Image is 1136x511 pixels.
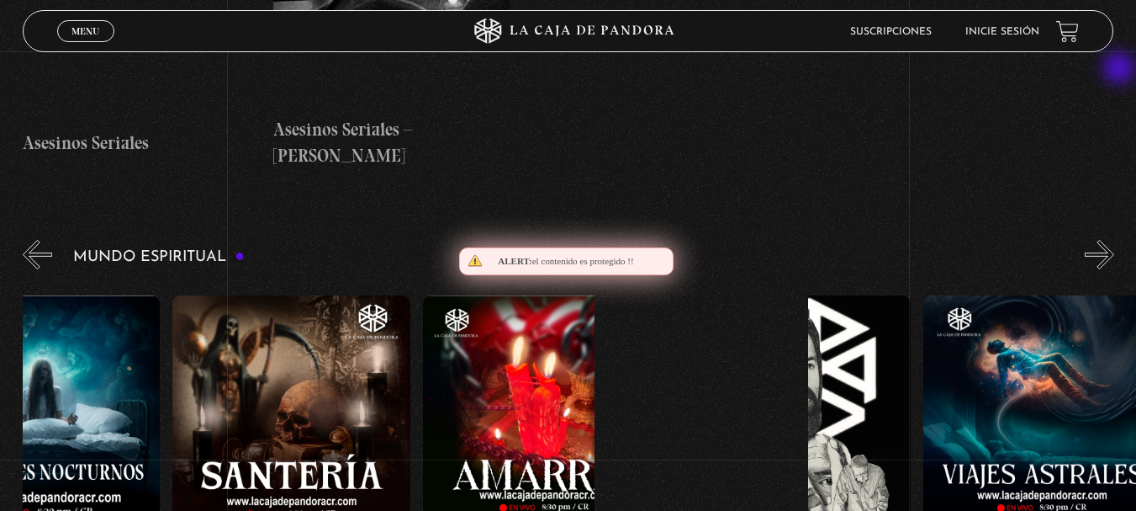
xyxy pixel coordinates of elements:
a: Inicie sesión [965,27,1039,37]
h3: Mundo Espiritual [73,249,245,265]
span: Cerrar [66,40,105,52]
div: el contenido es protegido !! [459,248,674,275]
span: Alert: [498,256,531,266]
a: View your shopping cart [1056,20,1079,43]
span: Menu [71,26,99,36]
a: Suscripciones [850,27,932,37]
button: Previous [23,240,52,269]
h4: Asesinos Seriales [23,130,261,157]
h4: Asesinos Seriales – [PERSON_NAME] [273,116,511,169]
button: Next [1085,240,1114,269]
